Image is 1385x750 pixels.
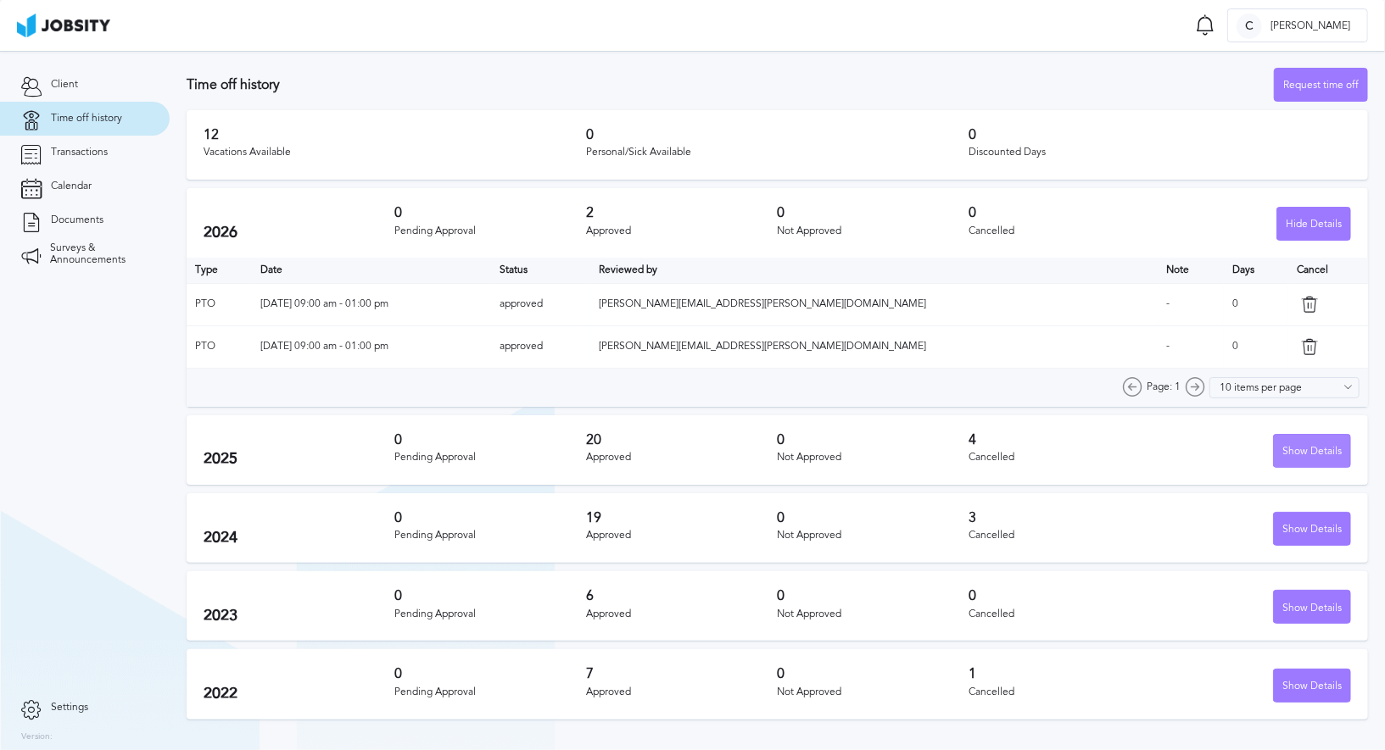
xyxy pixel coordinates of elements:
th: Toggle SortBy [590,258,1158,283]
div: Vacations Available [204,147,586,158]
div: Not Approved [778,686,969,698]
div: Not Approved [778,225,969,237]
div: Show Details [1274,513,1350,547]
td: approved [491,325,590,368]
div: Request time off [1275,69,1367,103]
div: Cancelled [969,225,1160,237]
h3: 1 [969,666,1160,681]
h3: 12 [204,127,586,142]
div: C [1237,14,1262,39]
div: Approved [586,530,778,542]
span: [PERSON_NAME] [1262,20,1359,32]
button: Request time off [1274,68,1368,102]
h3: 0 [778,666,969,681]
div: Approved [586,225,778,237]
div: Hide Details [1277,208,1350,242]
h3: 0 [778,510,969,525]
h3: 19 [586,510,778,525]
th: Type [187,258,252,283]
div: Show Details [1274,591,1350,625]
button: Show Details [1273,434,1351,468]
h3: 0 [395,588,587,603]
h3: 0 [395,510,587,525]
h2: 2022 [204,685,395,703]
span: Page: 1 [1147,381,1181,393]
button: C[PERSON_NAME] [1227,8,1368,42]
div: Pending Approval [395,452,587,464]
h2: 2024 [204,529,395,547]
div: Discounted Days [969,147,1351,158]
div: Approved [586,452,778,464]
span: - [1167,297,1170,309]
span: Settings [51,702,88,714]
h3: 0 [395,666,587,681]
h3: 20 [586,432,778,447]
h3: 0 [969,205,1160,220]
div: Show Details [1274,669,1350,703]
div: Pending Approval [395,530,587,542]
img: ab4bad089aa723f57921c736e9817d99.png [17,14,110,37]
h3: 4 [969,432,1160,447]
span: Transactions [51,147,108,158]
div: Show Details [1274,435,1350,469]
th: Toggle SortBy [491,258,590,283]
button: Show Details [1273,669,1351,703]
button: Show Details [1273,512,1351,546]
h3: Time off history [187,77,1274,92]
div: Not Approved [778,608,969,620]
th: Toggle SortBy [1159,258,1224,283]
h3: 0 [778,432,969,447]
span: Calendar [51,181,92,192]
th: Cancel [1288,258,1368,283]
div: Not Approved [778,530,969,542]
h2: 2023 [204,607,395,625]
div: Personal/Sick Available [586,147,969,158]
td: PTO [187,325,252,368]
h3: 0 [778,588,969,603]
button: Hide Details [1276,207,1351,241]
td: PTO [187,283,252,325]
label: Version: [21,732,53,742]
span: [PERSON_NAME][EMAIL_ADDRESS][PERSON_NAME][DOMAIN_NAME] [599,340,926,352]
h3: 0 [969,127,1351,142]
h3: 7 [586,666,778,681]
div: Pending Approval [395,686,587,698]
td: [DATE] 09:00 am - 01:00 pm [252,325,491,368]
div: Cancelled [969,686,1160,698]
div: Approved [586,608,778,620]
h2: 2025 [204,450,395,468]
td: [DATE] 09:00 am - 01:00 pm [252,283,491,325]
div: Pending Approval [395,225,587,237]
td: 0 [1224,325,1288,368]
h3: 3 [969,510,1160,525]
button: Show Details [1273,590,1351,624]
div: Cancelled [969,452,1160,464]
th: Days [1224,258,1288,283]
h3: 0 [778,205,969,220]
h3: 0 [969,588,1160,603]
span: Time off history [51,113,122,125]
div: Cancelled [969,608,1160,620]
span: - [1167,340,1170,352]
td: approved [491,283,590,325]
span: Surveys & Announcements [50,242,148,266]
span: Client [51,79,78,91]
h3: 0 [395,205,587,220]
span: [PERSON_NAME][EMAIL_ADDRESS][PERSON_NAME][DOMAIN_NAME] [599,297,926,309]
h3: 0 [395,432,587,447]
h3: 6 [586,588,778,603]
div: Pending Approval [395,608,587,620]
span: Documents [51,214,103,226]
div: Approved [586,686,778,698]
h3: 2 [586,205,778,220]
h3: 0 [586,127,969,142]
td: 0 [1224,283,1288,325]
h2: 2026 [204,224,395,242]
div: Not Approved [778,452,969,464]
div: Cancelled [969,530,1160,542]
th: Toggle SortBy [252,258,491,283]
